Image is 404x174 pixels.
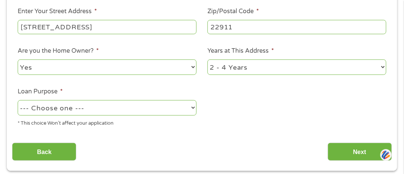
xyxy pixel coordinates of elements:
input: Back [12,143,76,161]
label: Loan Purpose [18,88,63,96]
label: Zip/Postal Code [207,8,259,15]
input: 1 Main Street [18,20,197,34]
label: Years at This Address [207,47,274,55]
div: * This choice Won’t affect your application [18,117,197,127]
label: Are you the Home Owner? [18,47,99,55]
input: Next [328,143,392,161]
img: svg+xml;base64,PHN2ZyB3aWR0aD0iNDQiIGhlaWdodD0iNDQiIHZpZXdCb3g9IjAgMCA0NCA0NCIgZmlsbD0ibm9uZSIgeG... [380,149,392,161]
label: Enter Your Street Address [18,8,97,15]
